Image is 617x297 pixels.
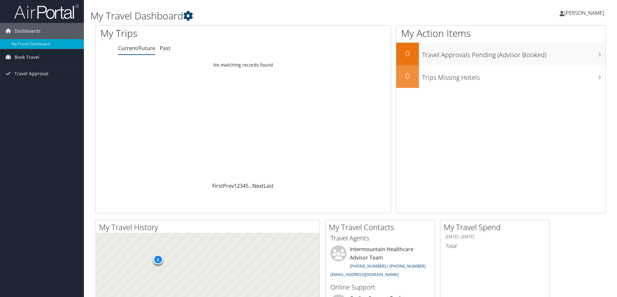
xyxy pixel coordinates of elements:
[15,23,41,39] span: Dashboards
[329,222,435,233] h2: My Travel Contacts
[246,182,248,189] a: 5
[396,48,419,59] h2: 0
[14,4,79,19] img: airportal-logo.png
[350,263,426,269] a: [PHONE_NUMBER] / [PHONE_NUMBER]
[15,66,48,82] span: Travel Approval
[422,70,605,82] h3: Trips Missing Hotels
[264,182,274,189] a: Last
[330,271,399,277] a: [EMAIL_ADDRESS][DOMAIN_NAME]
[396,65,605,88] a: 0Trips Missing Hotels
[100,27,263,40] h1: My Trips
[564,9,604,16] span: [PERSON_NAME]
[118,45,155,52] a: Current/Future
[330,234,430,243] h3: Travel Agents
[396,27,605,40] h1: My Action Items
[99,222,319,233] h2: My Travel History
[153,255,163,264] div: 2
[237,182,240,189] a: 2
[252,182,264,189] a: Next
[444,222,550,233] h2: My Travel Spend
[243,182,246,189] a: 4
[396,70,419,81] h2: 0
[240,182,243,189] a: 3
[396,43,605,65] a: 0Travel Approvals Pending (Advisor Booked)
[445,234,545,240] h6: [DATE] - [DATE]
[248,182,252,189] span: …
[223,182,234,189] a: Prev
[15,49,39,65] span: Book Travel
[560,3,611,23] a: [PERSON_NAME]
[160,45,170,52] a: Past
[90,9,437,23] h1: My Travel Dashboard
[212,182,223,189] a: First
[330,283,430,292] h3: Online Support
[234,182,237,189] a: 1
[422,47,605,59] h3: Travel Approvals Pending (Advisor Booked)
[327,245,433,280] li: Intermountain Healthcare Advisor Team
[96,59,391,71] td: No matching records found
[445,242,545,249] h6: Total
